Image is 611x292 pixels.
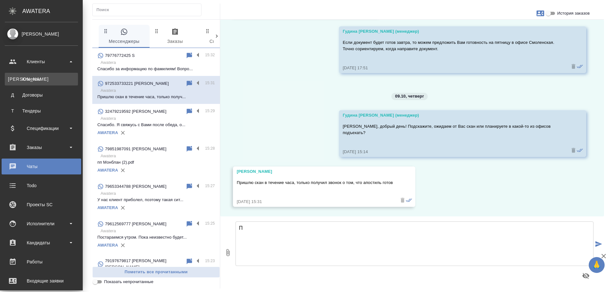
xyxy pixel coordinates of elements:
span: 🙏 [591,258,602,272]
p: 79653344788 [PERSON_NAME] [105,183,166,190]
div: Входящие заявки [5,276,78,286]
p: 79612569777 [PERSON_NAME] [105,221,166,227]
p: 15:23 [205,258,215,264]
div: 79612569777 [PERSON_NAME]15:25AwateraПостараемся утром. Пока неизвестно будет...AWATERA [92,216,220,254]
a: AWATERA [97,205,118,210]
p: Awatera [101,115,215,122]
p: 32479219592 [PERSON_NAME] [105,108,166,115]
input: Поиск [96,5,201,14]
p: [PERSON_NAME], добрый день! Подскажите, ожидаем от Вас скан или планируете в какой-то из офисов п... [343,123,564,136]
a: Чаты [2,159,81,174]
a: AWATERA [97,130,118,135]
p: Пришлю скан в течение часа, только получил звонок о том, что апостиль готов [237,180,393,186]
div: 972533733221 [PERSON_NAME]15:31AwateraПришлю скан в течение часа, только получ... [92,76,220,104]
a: Работы [2,254,81,270]
a: [PERSON_NAME]Клиенты [5,73,78,85]
div: Проекты SC [5,200,78,209]
div: Исполнители [5,219,78,228]
p: 15:25 [205,220,215,227]
p: Спасибо за информацию по фамилиям! Вопро... [97,66,215,72]
span: Мессенджеры [102,28,146,45]
span: Показать непрочитанные [104,279,153,285]
button: Удалить привязку [118,166,128,175]
a: ДДоговоры [5,89,78,101]
svg: Зажми и перетащи, чтобы поменять порядок вкладок [154,28,160,34]
a: Todo [2,178,81,194]
div: 32479219592 [PERSON_NAME]15:29AwateraСпасибо. Я свяжусь с Вами после обеда, о...AWATERA [92,104,220,141]
button: 🙏 [589,257,605,273]
p: Awatera [101,87,215,94]
div: Todo [5,181,78,190]
div: 79653344788 [PERSON_NAME]15:27AwateraУ нас клиент приболел, поэтому такая сит...AWATERA [92,179,220,216]
p: Если документ будет готов завтра, то можем предложить Вам готовность на пятницу в офисе Смоленска... [343,39,564,52]
div: Пометить непрочитанным [186,108,193,115]
div: Клиенты [8,76,75,82]
p: 15:32 [205,52,215,58]
button: Удалить привязку [118,203,128,213]
div: AWATERA [22,5,83,17]
p: Пришлю скан в течение часа, только получ... [97,94,215,100]
p: 15:31 [205,80,215,86]
p: 15:28 [205,145,215,152]
button: Заявки [533,6,548,21]
div: [PERSON_NAME] [237,168,393,175]
div: [DATE] 15:14 [343,149,564,155]
div: Заказы [5,143,78,152]
div: [DATE] 17:51 [343,65,564,71]
a: ТТендеры [5,105,78,117]
span: Пометить все прочитанными [96,268,216,276]
a: AWATERA [97,243,118,248]
button: Удалить привязку [118,241,128,250]
div: Пометить непрочитанным [186,80,193,87]
p: Awatera [101,190,215,197]
a: AWATERA [97,168,118,173]
span: Заказы [153,28,197,45]
div: Пометить непрочитанным [186,258,193,265]
div: Гудина [PERSON_NAME] (менеджер) [343,28,564,35]
button: Предпросмотр [578,268,593,283]
div: Пометить непрочитанным [186,220,193,228]
button: Удалить привязку [118,128,128,138]
p: 09.10, четверг [395,93,424,99]
div: Спецификации [5,124,78,133]
p: 79851987091 [PERSON_NAME] [105,146,166,152]
a: Входящие заявки [2,273,81,289]
button: Пометить все прочитанными [92,267,220,278]
svg: Зажми и перетащи, чтобы поменять порядок вкладок [205,28,211,34]
div: [DATE] 15:31 [237,199,393,205]
span: История заказов [557,10,590,17]
div: Клиенты [5,57,78,66]
p: Спасибо. Я свяжусь с Вами после обеда, о... [97,122,215,128]
svg: Зажми и перетащи, чтобы поменять порядок вкладок [103,28,109,34]
div: Тендеры [8,108,75,114]
p: Постараемся утром. Пока неизвестно будет... [97,234,215,241]
p: пп Монблан (2).pdf [97,159,215,166]
div: [PERSON_NAME] [5,31,78,37]
div: Работы [5,257,78,267]
div: Пометить непрочитанным [186,183,193,190]
div: Чаты [5,162,78,171]
span: Спецификации [204,28,248,45]
div: Гудина [PERSON_NAME] (менеджер) [343,112,564,119]
p: Awatera [101,153,215,159]
div: 79776772425 S15:32AwateraСпасибо за информацию по фамилиям! Вопро... [92,48,220,76]
div: Пометить непрочитанным [186,52,193,59]
p: 79197679817 [PERSON_NAME] [PERSON_NAME] [105,258,186,270]
a: Проекты SC [2,197,81,213]
div: Кандидаты [5,238,78,248]
div: Пометить непрочитанным [186,145,193,153]
p: 15:27 [205,183,215,189]
p: 972533733221 [PERSON_NAME] [105,80,169,87]
p: 79776772425 S [105,52,135,59]
p: У нас клиент приболел, поэтому такая сит... [97,197,215,203]
p: Awatera [101,59,215,66]
p: 15:29 [205,108,215,114]
div: 79851987091 [PERSON_NAME]15:28Awateraпп Монблан (2).pdfAWATERA [92,141,220,179]
div: Договоры [8,92,75,98]
p: Awatera [101,228,215,234]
